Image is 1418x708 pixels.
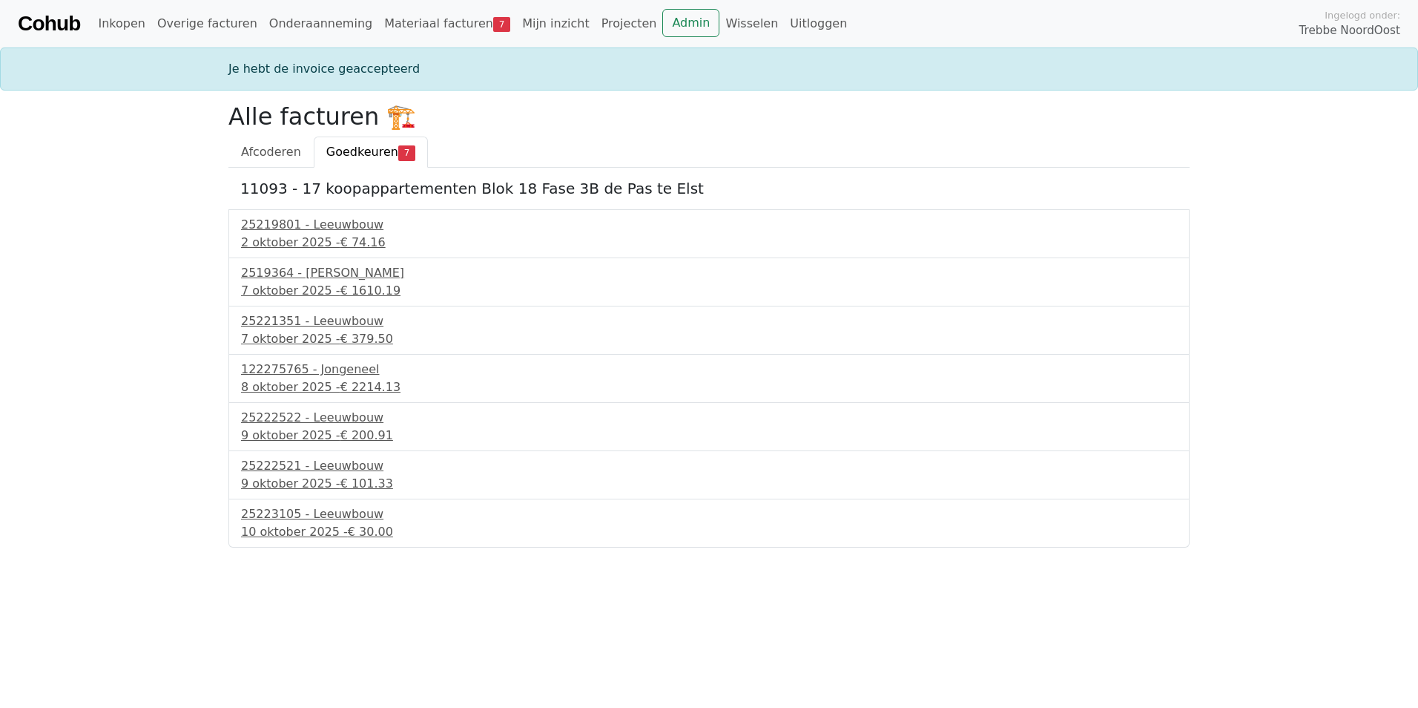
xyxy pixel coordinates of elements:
[241,282,1177,300] div: 7 oktober 2025 -
[596,9,663,39] a: Projecten
[151,9,263,39] a: Overige facturen
[241,523,1177,541] div: 10 oktober 2025 -
[241,264,1177,300] a: 2519364 - [PERSON_NAME]7 oktober 2025 -€ 1610.19
[241,216,1177,252] a: 25219801 - Leeuwbouw2 oktober 2025 -€ 74.16
[340,380,400,394] span: € 2214.13
[662,9,719,37] a: Admin
[348,525,393,539] span: € 30.00
[220,60,1198,78] div: Je hebt de invoice geaccepteerd
[241,312,1177,330] div: 25221351 - Leeuwbouw
[398,145,415,160] span: 7
[241,409,1177,445] a: 25222522 - Leeuwbouw9 oktober 2025 -€ 200.91
[241,378,1177,396] div: 8 oktober 2025 -
[241,330,1177,348] div: 7 oktober 2025 -
[1299,22,1400,39] span: Trebbe NoordOost
[314,137,428,168] a: Goedkeuren7
[241,361,1177,396] a: 122275765 - Jongeneel8 oktober 2025 -€ 2214.13
[493,17,510,32] span: 7
[241,475,1177,493] div: 9 oktober 2025 -
[241,234,1177,252] div: 2 oktober 2025 -
[516,9,596,39] a: Mijn inzicht
[241,312,1177,348] a: 25221351 - Leeuwbouw7 oktober 2025 -€ 379.50
[340,428,393,442] span: € 200.91
[326,145,398,159] span: Goedkeuren
[241,457,1177,475] div: 25222521 - Leeuwbouw
[784,9,853,39] a: Uitloggen
[241,145,301,159] span: Afcoderen
[241,427,1177,445] div: 9 oktober 2025 -
[340,235,386,249] span: € 74.16
[340,332,393,346] span: € 379.50
[228,102,1190,131] h2: Alle facturen 🏗️
[18,6,80,42] a: Cohub
[241,264,1177,282] div: 2519364 - [PERSON_NAME]
[241,216,1177,234] div: 25219801 - Leeuwbouw
[241,457,1177,493] a: 25222521 - Leeuwbouw9 oktober 2025 -€ 101.33
[263,9,378,39] a: Onderaanneming
[241,409,1177,427] div: 25222522 - Leeuwbouw
[228,137,314,168] a: Afcoderen
[340,283,400,298] span: € 1610.19
[719,9,784,39] a: Wisselen
[1325,8,1400,22] span: Ingelogd onder:
[92,9,151,39] a: Inkopen
[241,505,1177,523] div: 25223105 - Leeuwbouw
[240,180,1178,197] h5: 11093 - 17 koopappartementen Blok 18 Fase 3B de Pas te Elst
[340,476,393,491] span: € 101.33
[241,505,1177,541] a: 25223105 - Leeuwbouw10 oktober 2025 -€ 30.00
[378,9,516,39] a: Materiaal facturen7
[241,361,1177,378] div: 122275765 - Jongeneel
